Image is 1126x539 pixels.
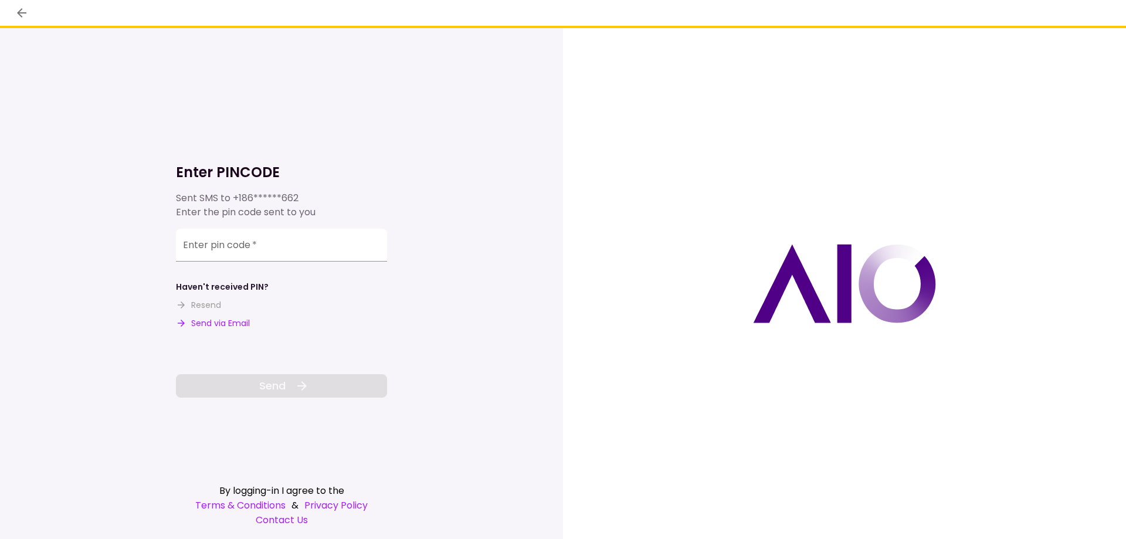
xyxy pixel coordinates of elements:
div: By logging-in I agree to the [176,483,387,498]
div: Haven't received PIN? [176,281,269,293]
img: AIO logo [753,244,936,323]
div: & [176,498,387,513]
a: Contact Us [176,513,387,527]
span: Send [259,378,286,394]
a: Privacy Policy [304,498,368,513]
button: Resend [176,299,221,311]
button: back [12,3,32,23]
div: Sent SMS to Enter the pin code sent to you [176,191,387,219]
button: Send [176,374,387,398]
a: Terms & Conditions [195,498,286,513]
button: Send via Email [176,317,250,330]
h1: Enter PINCODE [176,163,387,182]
